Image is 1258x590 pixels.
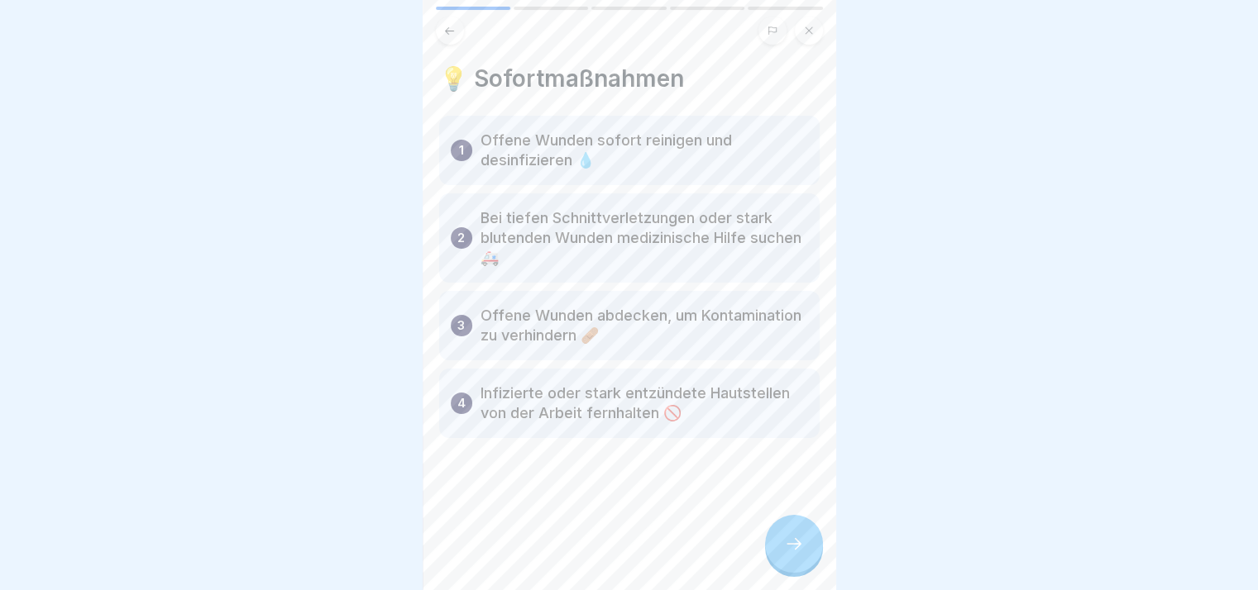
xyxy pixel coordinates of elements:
p: Offene Wunden sofort reinigen und desinfizieren 💧 [481,131,808,170]
p: 2 [457,228,465,248]
p: 4 [457,393,466,413]
h4: 💡 Sofortmaßnahmen [439,64,820,93]
p: Infizierte oder stark entzündete Hautstellen von der Arbeit fernhalten 🚫 [481,383,808,423]
p: Bei tiefen Schnittverletzungen oder stark blutenden Wunden medizinische Hilfe suchen 🚑 [481,208,808,268]
p: Offene Wunden abdecken, um Kontamination zu verhindern 🩹 [481,306,808,345]
p: 3 [457,316,465,335]
p: 1 [459,140,464,160]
